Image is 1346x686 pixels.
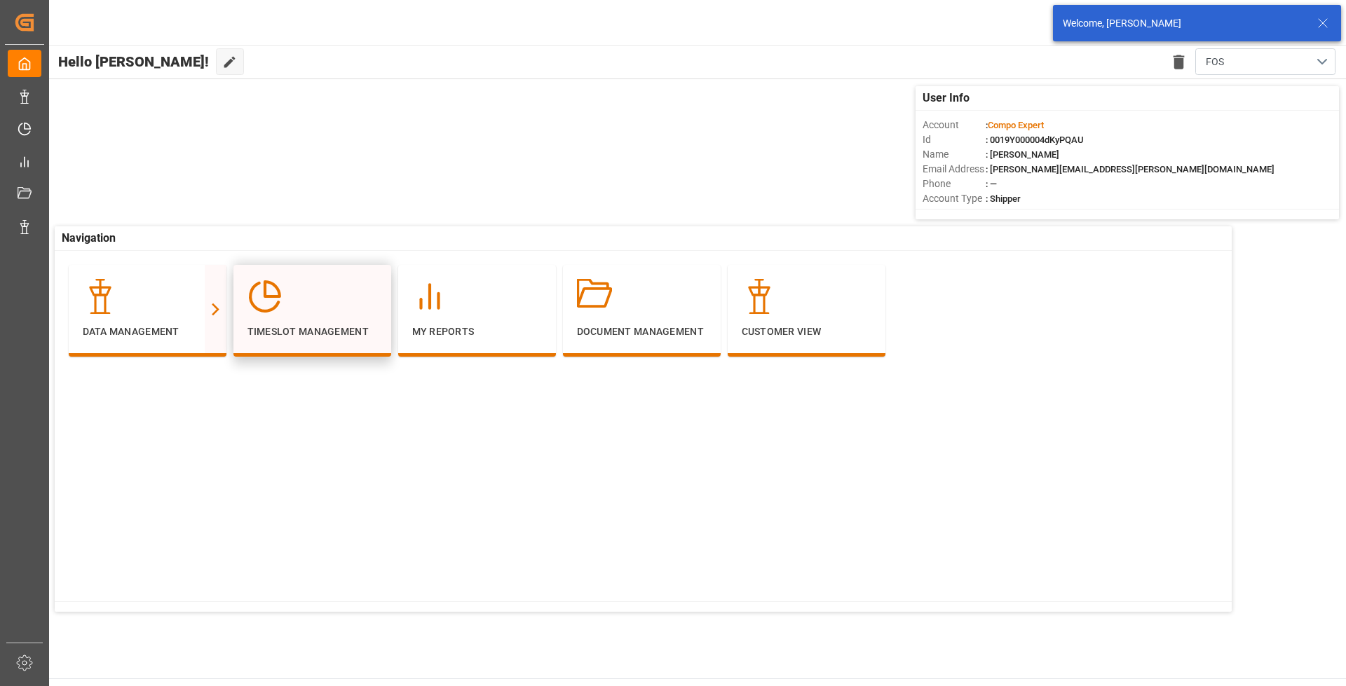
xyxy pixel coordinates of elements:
span: : 0019Y000004dKyPQAU [986,135,1084,145]
span: Id [923,132,986,147]
span: Account [923,118,986,132]
span: Name [923,147,986,162]
p: Document Management [577,324,707,339]
span: User Info [923,90,970,107]
span: Phone [923,177,986,191]
span: : [PERSON_NAME][EMAIL_ADDRESS][PERSON_NAME][DOMAIN_NAME] [986,164,1274,174]
span: Email Address [923,162,986,177]
span: FOS [1206,55,1224,69]
span: : [986,120,1044,130]
p: Data Management [83,324,212,339]
p: My Reports [412,324,542,339]
span: : Shipper [986,193,1021,204]
span: : [PERSON_NAME] [986,149,1059,160]
span: : — [986,179,997,189]
button: open menu [1195,48,1335,75]
p: Customer View [742,324,871,339]
span: Account Type [923,191,986,206]
span: Navigation [62,230,116,247]
span: Compo Expert [988,120,1044,130]
div: Welcome, [PERSON_NAME] [1063,16,1304,31]
p: Timeslot Management [247,324,377,339]
span: Hello [PERSON_NAME]! [58,48,209,75]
